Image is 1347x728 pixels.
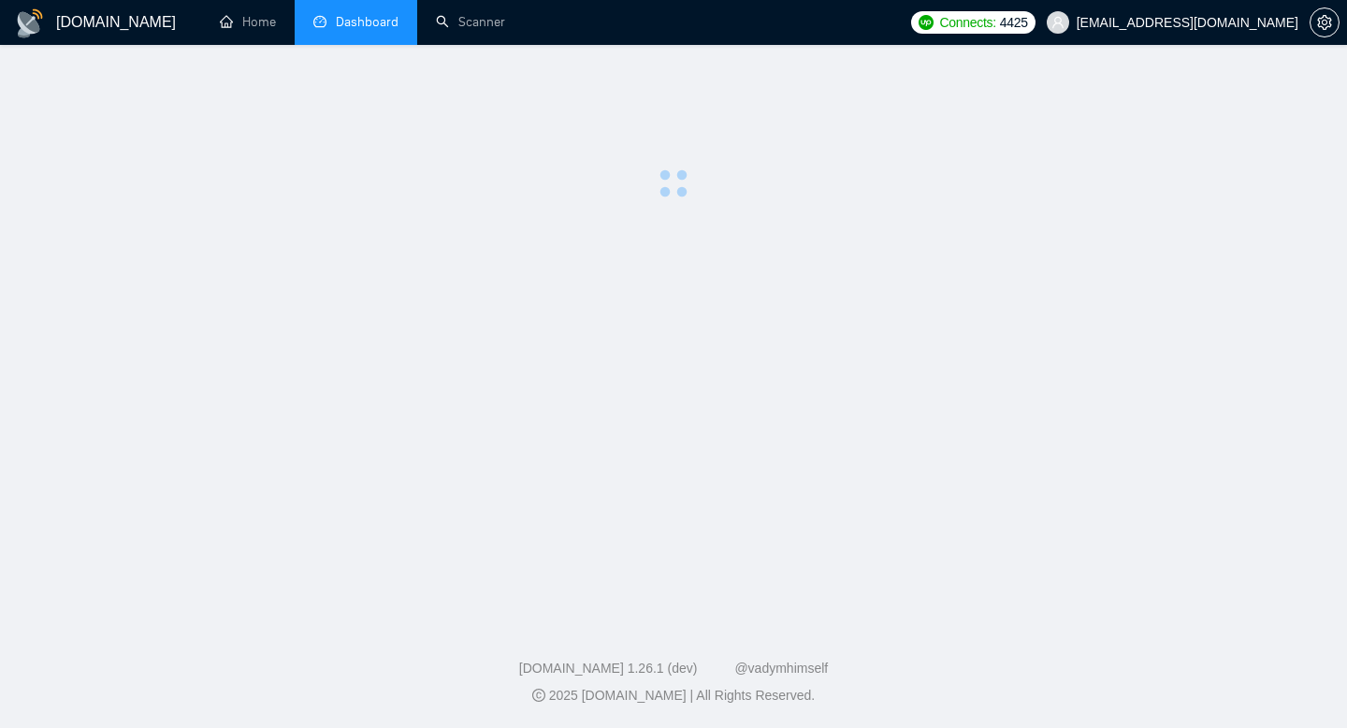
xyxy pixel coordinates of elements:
[1000,12,1028,33] span: 4425
[734,661,828,676] a: @vadymhimself
[15,686,1332,706] div: 2025 [DOMAIN_NAME] | All Rights Reserved.
[919,15,934,30] img: upwork-logo.png
[1310,15,1340,30] a: setting
[436,14,505,30] a: searchScanner
[15,8,45,38] img: logo
[519,661,698,676] a: [DOMAIN_NAME] 1.26.1 (dev)
[220,14,276,30] a: homeHome
[1311,15,1339,30] span: setting
[1051,16,1065,29] span: user
[336,14,398,30] span: Dashboard
[1310,7,1340,37] button: setting
[939,12,995,33] span: Connects:
[313,15,326,28] span: dashboard
[532,689,545,702] span: copyright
